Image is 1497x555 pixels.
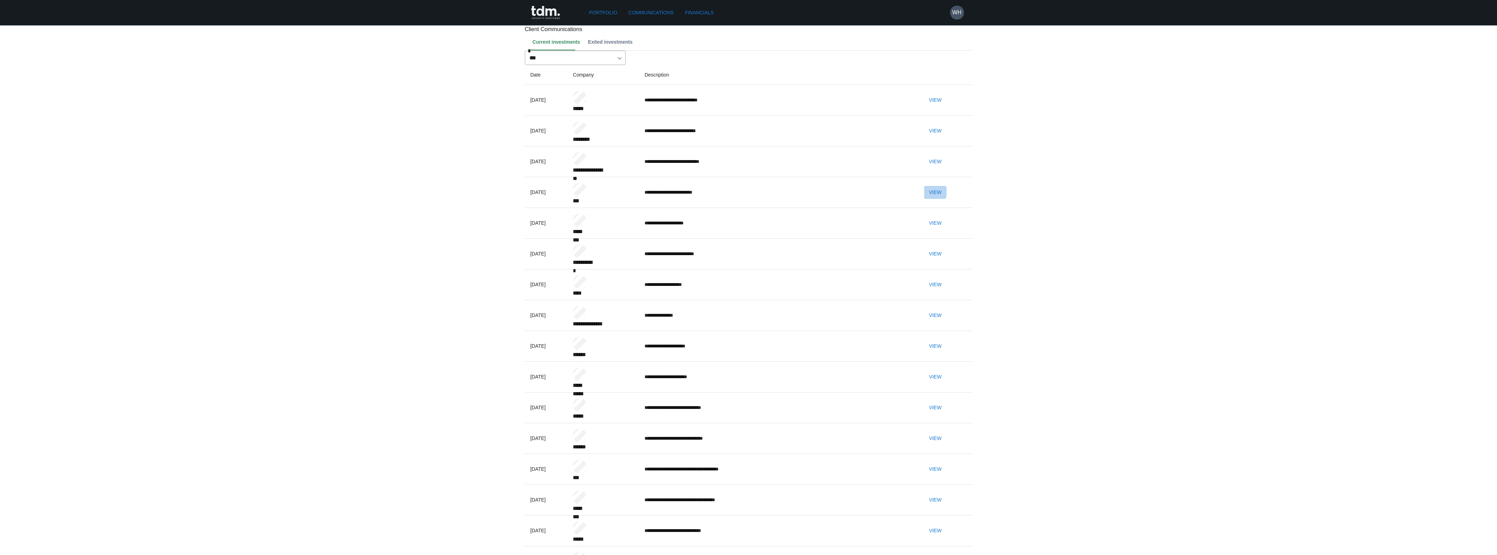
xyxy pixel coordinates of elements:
button: Current investments [530,34,586,50]
button: View [924,186,947,199]
button: View [924,217,947,230]
th: Company [567,65,639,85]
p: Client Communications [525,25,972,34]
button: View [924,524,947,537]
td: [DATE] [525,238,568,269]
button: View [924,370,947,383]
a: Portfolio [586,6,620,19]
div: Client notes tab [530,34,972,50]
td: [DATE] [525,85,568,115]
button: View [924,94,947,107]
button: View [924,493,947,506]
button: View [924,278,947,291]
td: [DATE] [525,484,568,515]
td: [DATE] [525,361,568,392]
td: [DATE] [525,269,568,300]
th: Date [525,65,568,85]
a: Financials [682,6,717,19]
td: [DATE] [525,515,568,546]
button: View [924,340,947,353]
button: View [924,155,947,168]
button: Exited investments [586,34,638,50]
td: [DATE] [525,300,568,331]
td: [DATE] [525,454,568,484]
button: View [924,309,947,322]
button: View [924,463,947,476]
a: Communications [626,6,677,19]
td: [DATE] [525,146,568,177]
h6: WH [952,8,962,17]
td: [DATE] [525,177,568,208]
td: [DATE] [525,115,568,146]
button: View [924,401,947,414]
button: View [924,432,947,445]
button: View [924,124,947,137]
td: [DATE] [525,423,568,454]
td: [DATE] [525,392,568,423]
button: WH [950,6,964,20]
td: [DATE] [525,208,568,238]
th: Description [639,65,918,85]
button: View [924,247,947,260]
td: [DATE] [525,331,568,361]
